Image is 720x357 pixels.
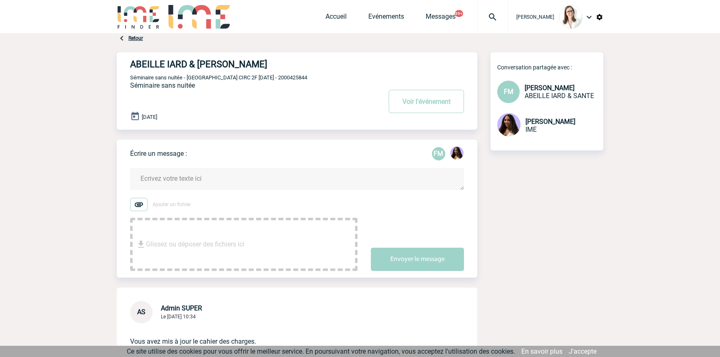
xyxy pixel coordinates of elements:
[368,12,404,24] a: Evénements
[137,308,145,316] span: AS
[130,150,187,158] p: Écrire un message :
[130,74,307,81] span: Séminaire sans nuitée - [GEOGRAPHIC_DATA] CIRC 2F [DATE] - 2000425844
[497,64,603,71] p: Conversation partagée avec :
[142,114,157,120] span: [DATE]
[325,12,347,24] a: Accueil
[455,10,463,17] button: 99+
[371,248,464,271] button: Envoyer le message
[504,88,513,96] span: FM
[161,304,202,312] span: Admin SUPER
[525,126,537,133] span: IME
[516,14,554,20] span: [PERSON_NAME]
[117,5,160,29] img: IME-Finder
[130,59,357,69] h4: ABEILLE IARD & [PERSON_NAME]
[389,90,464,113] button: Voir l'événement
[127,347,515,355] span: Ce site utilise des cookies pour vous offrir le meilleur service. En poursuivant votre navigation...
[521,347,562,355] a: En savoir plus
[525,118,575,126] span: [PERSON_NAME]
[497,113,520,136] img: 131234-0.jpg
[146,224,244,265] span: Glissez ou déposer des fichiers ici
[569,347,597,355] a: J'accepte
[525,92,594,100] span: ABEILLE IARD & SANTE
[161,314,196,320] span: Le [DATE] 10:34
[128,35,143,41] a: Retour
[450,146,464,161] div: Jessica NETO BOGALHO
[153,202,191,207] span: Ajouter un fichier
[432,147,445,160] p: FM
[426,12,456,24] a: Messages
[130,323,441,347] p: Vous avez mis à jour le cahier des charges.
[130,81,195,89] span: Séminaire sans nuitée
[450,146,464,160] img: 131234-0.jpg
[136,239,146,249] img: file_download.svg
[559,5,582,29] img: 122719-0.jpg
[432,147,445,160] div: Florence MATHIEU
[525,84,575,92] span: [PERSON_NAME]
